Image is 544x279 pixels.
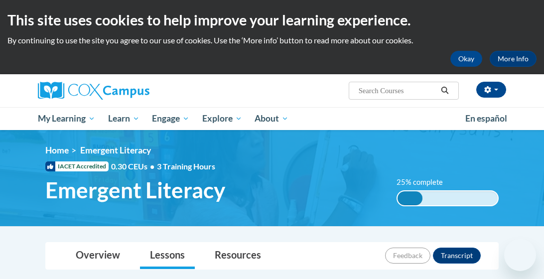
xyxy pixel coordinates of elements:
button: Feedback [385,248,430,264]
label: 25% complete [397,177,454,188]
span: Learn [108,113,139,125]
a: Cox Campus [38,82,184,100]
input: Search Courses [358,85,437,97]
button: Search [437,85,452,97]
img: Cox Campus [38,82,149,100]
a: Home [45,145,69,155]
span: 3 Training Hours [157,161,215,171]
button: Okay [450,51,482,67]
button: Account Settings [476,82,506,98]
a: Explore [196,107,249,130]
span: • [150,161,154,171]
a: Overview [66,243,130,269]
a: Lessons [140,243,195,269]
a: About [249,107,295,130]
a: More Info [490,51,537,67]
span: IACET Accredited [45,161,109,171]
span: En español [465,113,507,124]
span: About [255,113,288,125]
p: By continuing to use the site you agree to our use of cookies. Use the ‘More info’ button to read... [7,35,537,46]
span: Emergent Literacy [80,145,151,155]
a: My Learning [31,107,102,130]
div: Main menu [30,107,514,130]
button: Transcript [433,248,481,264]
a: En español [459,108,514,129]
iframe: Button to launch messaging window [504,239,536,271]
span: My Learning [38,113,95,125]
span: Emergent Literacy [45,177,225,203]
div: 25% complete [398,191,422,205]
a: Engage [145,107,196,130]
a: Resources [205,243,271,269]
a: Learn [102,107,146,130]
span: Engage [152,113,189,125]
span: 0.30 CEUs [111,161,157,172]
h2: This site uses cookies to help improve your learning experience. [7,10,537,30]
span: Explore [202,113,242,125]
